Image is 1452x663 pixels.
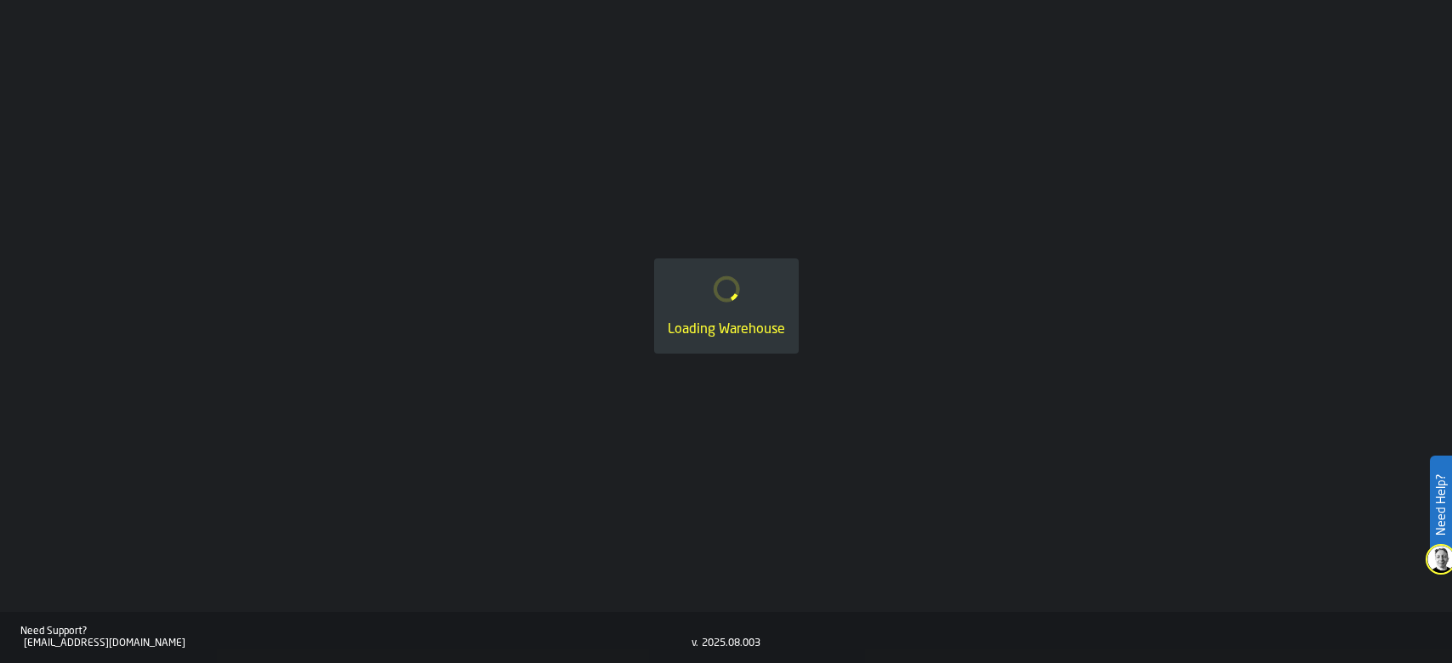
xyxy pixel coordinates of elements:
[24,637,692,649] div: [EMAIL_ADDRESS][DOMAIN_NAME]
[668,320,785,340] div: Loading Warehouse
[1432,457,1450,552] label: Need Help?
[20,626,692,637] div: Need Support?
[692,637,698,649] div: v.
[20,626,692,649] a: Need Support?[EMAIL_ADDRESS][DOMAIN_NAME]
[702,637,760,649] div: 2025.08.003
